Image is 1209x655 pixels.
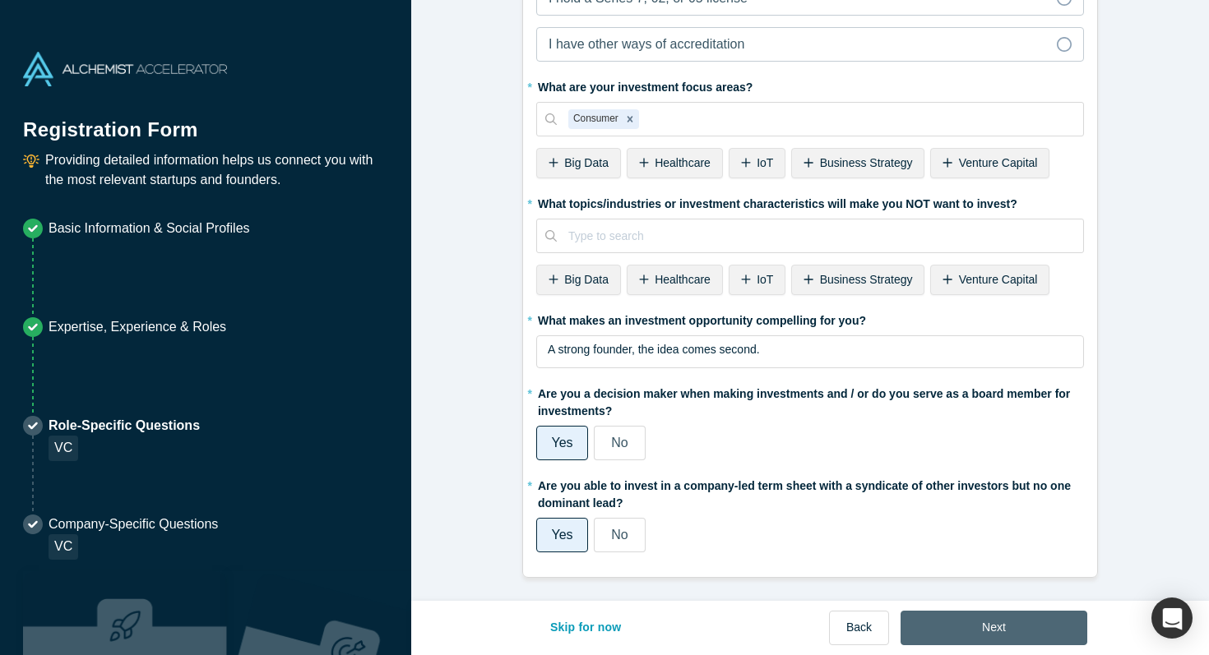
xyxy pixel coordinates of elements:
[901,611,1087,645] button: Next
[655,156,711,169] span: Healthcare
[49,436,78,461] div: VC
[621,109,639,129] div: Remove Consumer
[49,317,226,337] p: Expertise, Experience & Roles
[757,156,773,169] span: IoT
[533,611,639,645] button: Skip for now
[536,73,1084,96] label: What are your investment focus areas?
[930,148,1049,178] div: Venture Capital
[959,156,1038,169] span: Venture Capital
[49,534,78,560] div: VC
[548,343,760,356] span: A strong founder, the idea comes second.
[568,109,621,129] div: Consumer
[564,156,609,169] span: Big Data
[23,52,227,86] img: Alchemist Accelerator Logo
[611,436,628,450] span: No
[791,148,924,178] div: Business Strategy
[551,528,572,542] span: Yes
[23,98,388,145] h1: Registration Form
[959,273,1038,286] span: Venture Capital
[564,273,609,286] span: Big Data
[820,156,913,169] span: Business Strategy
[757,273,773,286] span: IoT
[551,436,572,450] span: Yes
[829,611,889,645] button: Back
[548,341,1073,374] div: rdw-editor
[549,37,744,51] span: I have other ways of accreditation
[49,514,218,534] p: Company-Specific Questions
[627,265,723,295] div: Healthcare
[536,380,1084,420] label: Are you a decision maker when making investments and / or do you serve as a board member for inve...
[729,148,785,178] div: IoT
[791,265,924,295] div: Business Strategy
[729,265,785,295] div: IoT
[45,150,388,190] p: Providing detailed information helps us connect you with the most relevant startups and founders.
[536,335,1084,368] div: rdw-wrapper
[627,148,723,178] div: Healthcare
[930,265,1049,295] div: Venture Capital
[536,472,1084,512] label: Are you able to invest in a company-led term sheet with a syndicate of other investors but no one...
[536,265,621,295] div: Big Data
[49,416,200,436] p: Role-Specific Questions
[536,307,1084,330] label: What makes an investment opportunity compelling for you?
[655,273,711,286] span: Healthcare
[536,190,1084,213] label: What topics/industries or investment characteristics will make you NOT want to invest?
[611,528,628,542] span: No
[820,273,913,286] span: Business Strategy
[536,148,621,178] div: Big Data
[49,219,250,238] p: Basic Information & Social Profiles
